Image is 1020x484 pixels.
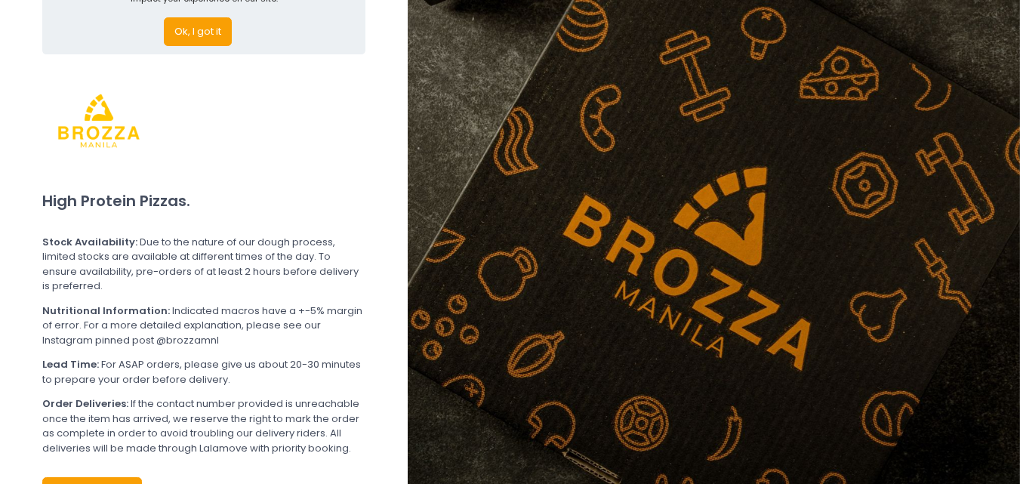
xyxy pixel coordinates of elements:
[42,304,170,318] b: Nutritional Information:
[42,357,99,371] b: Lead Time:
[42,235,137,249] b: Stock Availability:
[42,304,365,348] div: Indicated macros have a +-5% margin of error. For a more detailed explanation, please see our Ins...
[42,396,365,455] div: If the contact number provided is unreachable once the item has arrived, we reserve the right to ...
[164,17,232,46] button: Ok, I got it
[42,177,365,225] div: High Protein Pizzas.
[42,396,128,411] b: Order Deliveries:
[42,235,365,294] div: Due to the nature of our dough process, limited stocks are available at different times of the da...
[42,357,365,387] div: For ASAP orders, please give us about 20-30 minutes to prepare your order before delivery.
[42,64,156,177] img: Brozza Manila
